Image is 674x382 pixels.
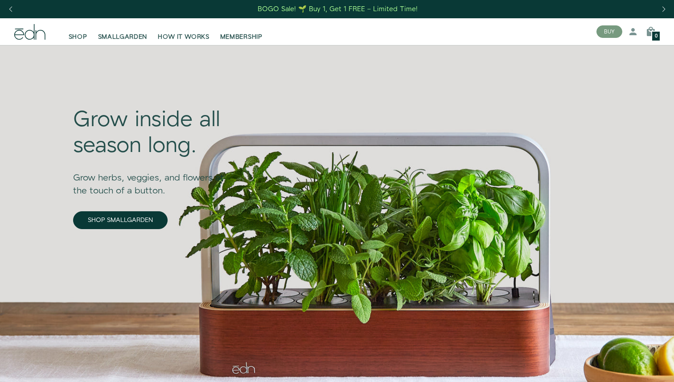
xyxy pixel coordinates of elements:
a: MEMBERSHIP [215,22,268,41]
a: HOW IT WORKS [152,22,214,41]
a: SHOP [63,22,93,41]
div: BOGO Sale! 🌱 Buy 1, Get 1 FREE – Limited Time! [258,4,418,14]
div: Grow herbs, veggies, and flowers at the touch of a button. [73,159,237,197]
span: HOW IT WORKS [158,33,209,41]
a: BOGO Sale! 🌱 Buy 1, Get 1 FREE – Limited Time! [257,2,419,16]
button: BUY [596,25,622,38]
iframe: Opens a widget where you can find more information [604,355,665,378]
span: 0 [655,34,658,39]
span: MEMBERSHIP [220,33,263,41]
a: SMALLGARDEN [93,22,153,41]
span: SMALLGARDEN [98,33,148,41]
span: SHOP [69,33,87,41]
a: SHOP SMALLGARDEN [73,211,168,229]
div: Grow inside all season long. [73,107,237,159]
